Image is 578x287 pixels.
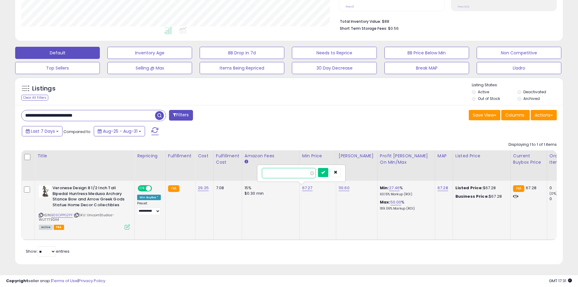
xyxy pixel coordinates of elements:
[37,153,132,159] div: Title
[340,26,387,31] b: Short Term Storage Fees:
[216,185,237,191] div: 7.08
[340,17,552,25] li: $88
[477,62,561,74] button: Lladro
[103,128,137,134] span: Aug-25 - Aug-31
[245,159,248,165] small: Amazon Fees.
[380,153,432,166] div: Profit [PERSON_NAME] on Min/Max
[438,153,450,159] div: MAP
[22,126,63,136] button: Last 7 Days
[455,185,483,191] b: Listed Price:
[51,213,73,218] a: B09DPPGZPF
[509,142,557,148] div: Displaying 1 to 1 of 1 items
[216,153,239,166] div: Fulfillment Cost
[302,185,313,191] a: 67.27
[21,95,48,101] div: Clear All Filters
[31,128,55,134] span: Last 7 Days
[245,185,295,191] div: 15%
[388,26,399,31] span: $0.56
[107,62,192,74] button: Selling @ Max
[377,150,435,181] th: The percentage added to the cost of goods (COGS) that forms the calculator for Min & Max prices.
[389,185,400,191] a: 27.46
[469,110,500,120] button: Save View
[292,47,377,59] button: Needs to Reprice
[245,153,297,159] div: Amazon Fees
[200,47,284,59] button: BB Drop in 7d
[340,19,381,24] b: Total Inventory Value:
[549,196,574,202] div: 0
[137,195,161,200] div: Win BuyBox *
[380,207,430,211] p: 189.06% Markup (ROI)
[438,185,448,191] a: 67.28
[513,153,544,166] div: Current Buybox Price
[346,5,354,9] small: Prev: 0
[549,153,572,166] div: Ordered Items
[39,185,130,229] div: ASIN:
[455,193,489,199] b: Business Price:
[63,129,91,135] span: Compared to:
[380,185,389,191] b: Min:
[39,225,53,230] span: All listings currently available for purchase on Amazon
[505,112,524,118] span: Columns
[169,110,193,121] button: Filters
[455,194,506,199] div: $67.28
[39,213,114,222] span: | SKU: UnicornStudios-WU77730A4
[6,278,28,284] strong: Copyright
[523,89,546,94] label: Deactivated
[292,62,377,74] button: 30 Day Decrease
[526,185,536,191] span: 67.28
[52,185,126,209] b: Veronese Design 8 1/2 Inch Tall Bipedal Huntress Medusa Archary Stance Bow and Arrow Greek Gods S...
[477,47,561,59] button: Non Competitive
[458,5,469,9] small: Prev: N/A
[138,186,146,191] span: ON
[390,199,401,205] a: 50.00
[151,186,161,191] span: OFF
[39,185,51,197] img: 41rE3TZ3LrL._SL40_.jpg
[200,62,284,74] button: Items Being Repriced
[52,278,78,284] a: Terms of Use
[302,153,333,159] div: Min Price
[380,200,430,211] div: %
[168,153,193,159] div: Fulfillment
[198,153,211,159] div: Cost
[501,110,530,120] button: Columns
[32,84,56,93] h5: Listings
[380,185,430,196] div: %
[384,62,469,74] button: Break MAP
[380,192,430,196] p: 63.15% Markup (ROI)
[168,185,179,192] small: FBA
[107,47,192,59] button: Inventory Age
[513,185,524,192] small: FBA
[339,185,350,191] a: 110.60
[549,185,574,191] div: 0
[478,96,500,101] label: Out of Stock
[137,153,163,159] div: Repricing
[384,47,469,59] button: BB Price Below Min
[478,89,489,94] label: Active
[549,191,558,196] small: (0%)
[15,62,100,74] button: Top Sellers
[472,82,563,88] p: Listing States:
[523,96,540,101] label: Archived
[15,47,100,59] button: Default
[339,153,375,159] div: [PERSON_NAME]
[6,278,105,284] div: seller snap | |
[549,278,572,284] span: 2025-09-8 17:31 GMT
[455,153,508,159] div: Listed Price
[54,225,64,230] span: FBA
[380,199,390,205] b: Max:
[531,110,557,120] button: Actions
[26,248,69,254] span: Show: entries
[137,201,161,215] div: Preset:
[198,185,209,191] a: 29.25
[455,185,506,191] div: $67.28
[245,191,295,196] div: $0.30 min
[79,278,105,284] a: Privacy Policy
[94,126,145,136] button: Aug-25 - Aug-31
